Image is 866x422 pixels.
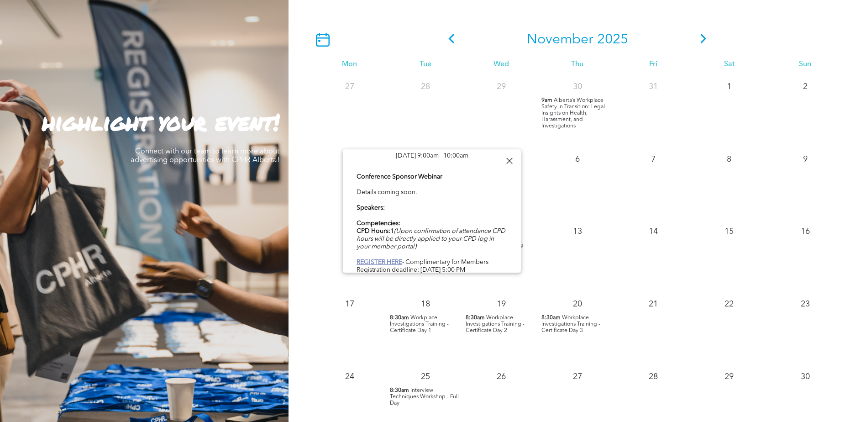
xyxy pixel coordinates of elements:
p: 2 [797,79,814,95]
span: 2025 [597,33,628,47]
span: 8:30am [466,315,485,321]
span: Workplace Investigations Training - Certificate Day 3 [541,315,600,333]
p: 7 [645,151,661,168]
p: 25 [417,369,434,385]
p: 29 [721,369,737,385]
span: 9am [541,97,552,104]
div: Sun [767,60,843,69]
p: 28 [645,369,661,385]
b: Conference Sponsor Webinar [357,174,442,180]
p: 20 [569,296,586,312]
span: 8:30am [541,315,561,321]
p: 14 [645,223,661,240]
b: Speakers: [357,205,385,211]
span: Workplace Investigations Training - Certificate Day 1 [390,315,449,333]
p: 15 [721,223,737,240]
div: Tue [388,60,463,69]
a: REGISTER HERE [357,259,402,265]
p: 30 [569,79,586,95]
span: November [527,33,593,47]
div: Fri [615,60,691,69]
p: 8 [721,151,737,168]
span: 8:30am [390,315,409,321]
p: 17 [341,296,358,312]
div: Thu [539,60,615,69]
div: Sat [691,60,767,69]
b: Competencies: [357,220,400,227]
p: 1 [721,79,737,95]
p: 16 [797,223,814,240]
p: 19 [493,296,509,312]
p: 22 [721,296,737,312]
div: Wed [463,60,539,69]
span: [DATE] 9:00am - 10:00am [396,153,468,159]
p: 31 [645,79,661,95]
p: 26 [493,369,509,385]
p: 27 [569,369,586,385]
p: 28 [417,79,434,95]
p: 9 [797,151,814,168]
p: 10 [341,223,358,240]
p: 29 [493,79,509,95]
span: Interview Techniques Workshop - Full Day [390,388,459,406]
span: Workplace Investigations Training - Certificate Day 2 [466,315,525,333]
p: 6 [569,151,586,168]
span: 8:30am [390,387,409,394]
span: Alberta’s Workplace Safety in Transition: Legal Insights on Health, Harassment, and Investigations [541,98,605,129]
p: 3 [341,151,358,168]
p: 30 [797,369,814,385]
b: CPD Hours: [357,228,390,234]
div: Mon [311,60,387,69]
p: 24 [341,369,358,385]
p: 27 [341,79,358,95]
p: 13 [569,223,586,240]
p: 23 [797,296,814,312]
div: Details coming soon. 1 - Complimentary for Members Registration deadline: [DATE] 5:00 PM [357,172,507,275]
i: (Upon confirmation of attendance CPD hours will be directly applied to your CPD log in your membe... [357,228,505,250]
span: Connect with our team to learn more about advertising opportunities with CPHR Alberta! [131,148,279,164]
p: 18 [417,296,434,312]
strong: highlight your event! [42,105,279,138]
p: 21 [645,296,661,312]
